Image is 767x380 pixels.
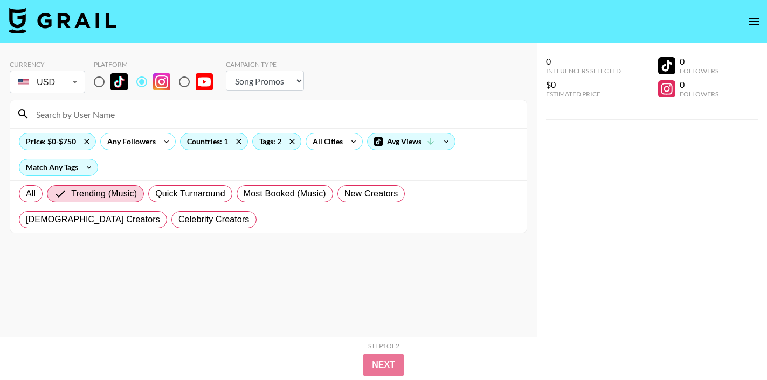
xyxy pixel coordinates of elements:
[153,73,170,90] img: Instagram
[546,56,621,67] div: 0
[546,67,621,75] div: Influencers Selected
[12,73,83,92] div: USD
[713,326,754,367] iframe: Drift Widget Chat Controller
[226,60,304,68] div: Campaign Type
[196,73,213,90] img: YouTube
[680,90,718,98] div: Followers
[10,60,85,68] div: Currency
[19,159,98,175] div: Match Any Tags
[368,342,399,350] div: Step 1 of 2
[101,133,158,150] div: Any Followers
[546,90,621,98] div: Estimated Price
[368,133,455,150] div: Avg Views
[244,187,326,200] span: Most Booked (Music)
[344,187,398,200] span: New Creators
[71,187,137,200] span: Trending (Music)
[546,79,621,90] div: $0
[155,187,225,200] span: Quick Turnaround
[94,60,222,68] div: Platform
[110,73,128,90] img: TikTok
[30,105,520,123] input: Search by User Name
[743,11,765,32] button: open drawer
[178,213,250,226] span: Celebrity Creators
[26,187,36,200] span: All
[306,133,345,150] div: All Cities
[253,133,301,150] div: Tags: 2
[181,133,247,150] div: Countries: 1
[680,79,718,90] div: 0
[680,67,718,75] div: Followers
[19,133,95,150] div: Price: $0-$750
[9,8,116,33] img: Grail Talent
[363,354,404,376] button: Next
[680,56,718,67] div: 0
[26,213,160,226] span: [DEMOGRAPHIC_DATA] Creators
